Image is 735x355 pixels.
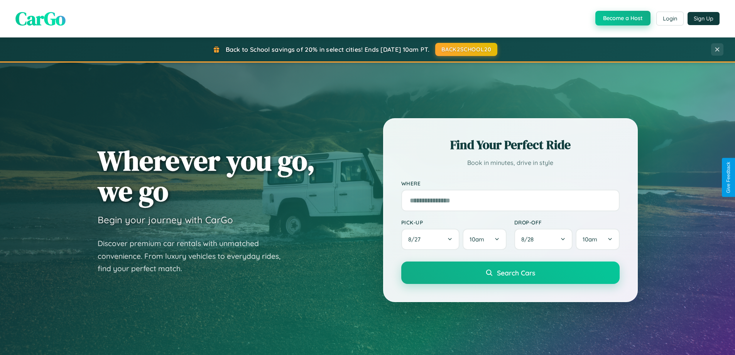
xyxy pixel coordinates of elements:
span: Search Cars [497,268,535,277]
span: CarGo [15,6,66,31]
button: 10am [576,229,619,250]
span: 10am [583,236,597,243]
h3: Begin your journey with CarGo [98,214,233,226]
div: Give Feedback [726,162,731,193]
button: Become a Host [595,11,651,25]
button: 10am [463,229,506,250]
button: 8/28 [514,229,573,250]
button: BACK2SCHOOL20 [435,43,497,56]
span: Back to School savings of 20% in select cities! Ends [DATE] 10am PT. [226,46,429,53]
label: Pick-up [401,219,507,226]
h2: Find Your Perfect Ride [401,136,620,153]
button: Login [656,12,684,25]
p: Book in minutes, drive in style [401,157,620,168]
p: Discover premium car rentals with unmatched convenience. From luxury vehicles to everyday rides, ... [98,237,291,275]
span: 8 / 27 [408,236,424,243]
h1: Wherever you go, we go [98,145,315,206]
label: Drop-off [514,219,620,226]
button: 8/27 [401,229,460,250]
span: 10am [470,236,484,243]
button: Search Cars [401,262,620,284]
span: 8 / 28 [521,236,537,243]
button: Sign Up [688,12,720,25]
label: Where [401,180,620,187]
